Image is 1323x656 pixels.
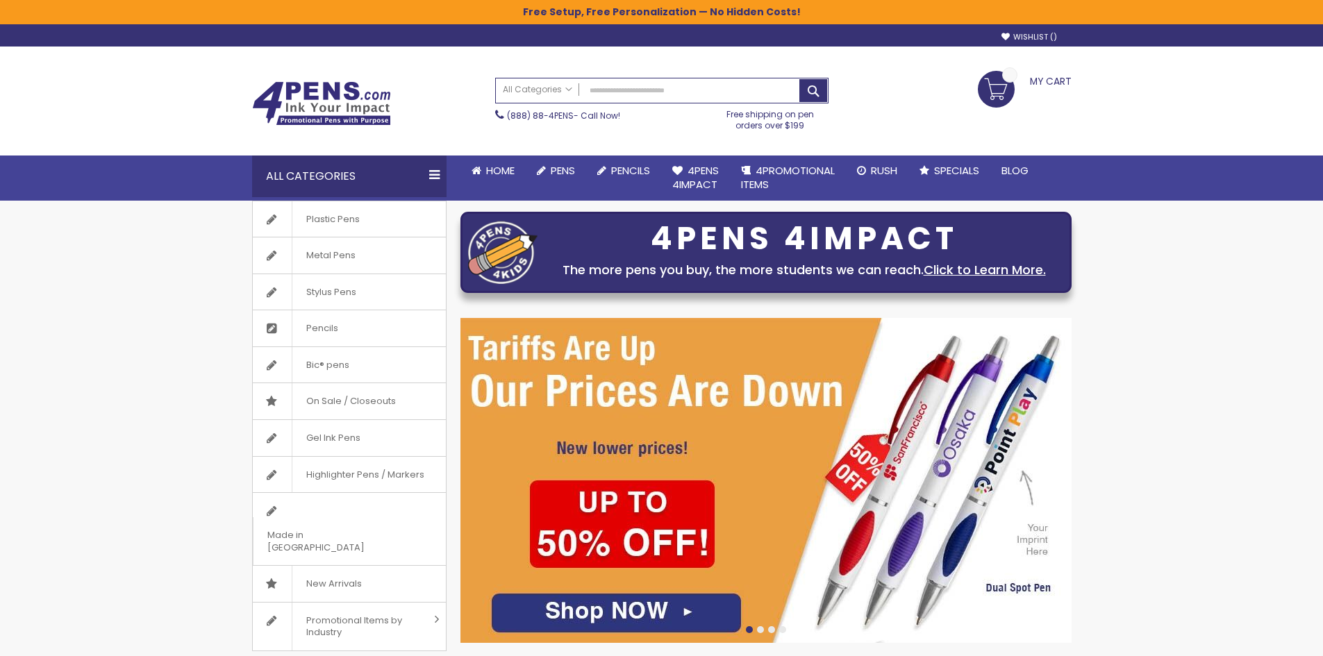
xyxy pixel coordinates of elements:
a: Gel Ink Pens [253,420,446,456]
span: - Call Now! [507,110,620,121]
div: The more pens you buy, the more students we can reach. [544,260,1064,280]
a: New Arrivals [253,566,446,602]
span: Metal Pens [292,237,369,274]
a: Promotional Items by Industry [253,603,446,650]
span: Gel Ink Pens [292,420,374,456]
a: Home [460,155,526,186]
span: Made in [GEOGRAPHIC_DATA] [253,517,411,565]
span: 4Pens 4impact [672,163,719,192]
a: Metal Pens [253,237,446,274]
a: Bic® pens [253,347,446,383]
span: 4PROMOTIONAL ITEMS [741,163,835,192]
span: On Sale / Closeouts [292,383,410,419]
a: Stylus Pens [253,274,446,310]
div: All Categories [252,155,447,197]
a: On Sale / Closeouts [253,383,446,419]
img: /cheap-promotional-products.html [460,318,1072,643]
span: Stylus Pens [292,274,370,310]
img: 4Pens Custom Pens and Promotional Products [252,81,391,126]
span: Highlighter Pens / Markers [292,457,438,493]
a: Rush [846,155,908,186]
a: Pencils [586,155,661,186]
span: Home [486,163,515,178]
div: Free shipping on pen orders over $199 [712,103,829,131]
a: Wishlist [1001,32,1057,42]
span: Rush [871,163,897,178]
span: Pencils [292,310,352,346]
span: Pencils [611,163,650,178]
div: 4PENS 4IMPACT [544,224,1064,253]
span: Plastic Pens [292,201,374,237]
a: Highlighter Pens / Markers [253,457,446,493]
a: Pens [526,155,586,186]
span: Specials [934,163,979,178]
span: Promotional Items by Industry [292,603,429,650]
a: Blog [990,155,1040,186]
img: four_pen_logo.png [468,221,538,284]
span: New Arrivals [292,566,376,602]
span: All Categories [503,84,572,95]
a: (888) 88-4PENS [507,110,574,121]
a: All Categories [496,78,579,101]
span: Pens [551,163,575,178]
a: 4Pens4impact [661,155,730,201]
a: Pencils [253,310,446,346]
a: Made in [GEOGRAPHIC_DATA] [253,493,446,565]
a: Click to Learn More. [924,261,1046,278]
span: Bic® pens [292,347,363,383]
a: Plastic Pens [253,201,446,237]
a: 4PROMOTIONALITEMS [730,155,846,201]
a: Specials [908,155,990,186]
span: Blog [1001,163,1029,178]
